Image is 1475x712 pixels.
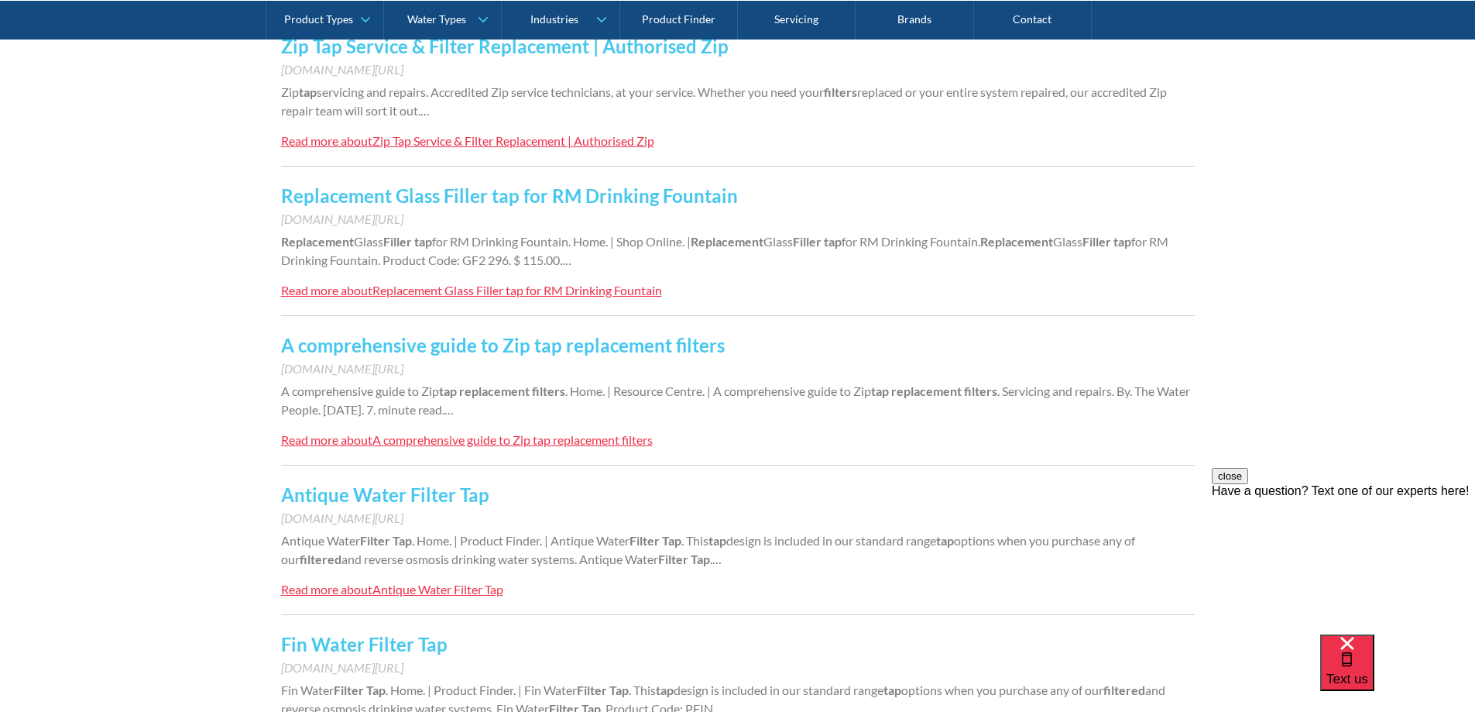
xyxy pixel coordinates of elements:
div: Product Types [284,12,353,26]
span: Zip [281,84,299,99]
strong: tap [871,384,889,398]
strong: Filter [629,533,660,548]
div: Industries [530,12,578,26]
span: design is included in our standard range [674,683,883,697]
strong: Filler [1082,234,1111,249]
div: [DOMAIN_NAME][URL] [281,509,1195,528]
strong: Tap [691,552,710,566]
span: Glass [763,234,793,249]
span: . Servicing and repairs. By. The Water People. [DATE]. 7. minute read. [281,384,1190,417]
span: Glass [1053,234,1082,249]
iframe: podium webchat widget bubble [1320,635,1475,712]
strong: tap [883,683,901,697]
div: Zip Tap Service & Filter Replacement | Authorised Zip [372,133,654,148]
a: Zip Tap Service & Filter Replacement | Authorised Zip [281,35,729,57]
span: for RM Drinking Fountain. Product Code: GF2 296. $ 115.00. [281,234,1168,267]
strong: Replacement [691,234,763,249]
strong: replacement [891,384,962,398]
span: Antique Water [281,533,360,548]
strong: filtered [1103,683,1145,697]
strong: filters [532,384,565,398]
strong: Filter [658,552,688,566]
strong: tap [439,384,457,398]
iframe: podium webchat widget prompt [1212,468,1475,654]
strong: filtered [300,552,341,566]
span: . [710,552,712,566]
span: replaced or your entire system repaired, our accredited Zip repair team will sort it out. [281,84,1167,118]
div: [DOMAIN_NAME][URL] [281,60,1195,79]
span: Fin Water [281,683,334,697]
div: Water Types [407,12,466,26]
strong: Replacement [980,234,1053,249]
span: design is included in our standard range [726,533,936,548]
strong: Tap [366,683,386,697]
span: servicing and repairs. Accredited Zip service technicians, at your service. Whether you need your [317,84,824,99]
strong: Tap [662,533,681,548]
strong: Filter [334,683,364,697]
a: Read more aboutZip Tap Service & Filter Replacement | Authorised Zip [281,132,654,150]
div: [DOMAIN_NAME][URL] [281,359,1195,378]
a: Read more aboutReplacement Glass Filler tap for RM Drinking Fountain [281,281,662,300]
span: for RM Drinking Fountain. Home. | Shop Online. | [432,234,691,249]
span: . This [681,533,708,548]
strong: Filter [360,533,390,548]
strong: tap [1113,234,1131,249]
span: … [444,402,454,417]
strong: tap [656,683,674,697]
span: options when you purchase any of our [901,683,1103,697]
span: … [712,552,722,566]
a: Read more aboutAntique Water Filter Tap [281,580,503,599]
span: for RM Drinking Fountain. [842,234,980,249]
strong: tap [299,84,317,99]
a: Fin Water Filter Tap [281,633,448,655]
div: Read more about [281,432,372,447]
strong: Tap [609,683,629,697]
div: [DOMAIN_NAME][URL] [281,210,1195,229]
strong: tap [824,234,842,249]
a: Antique Water Filter Tap [281,483,489,506]
span: Glass [354,234,383,249]
strong: tap [936,533,954,548]
a: Replacement Glass Filler tap for RM Drinking Fountain [281,184,738,207]
div: [DOMAIN_NAME][URL] [281,659,1195,677]
strong: tap [708,533,726,548]
span: … [420,103,430,118]
span: options when you purchase any of our [281,533,1135,566]
div: Antique Water Filter Tap [372,582,503,597]
div: A comprehensive guide to Zip tap replacement filters [372,432,653,447]
strong: tap [414,234,432,249]
strong: replacement [459,384,530,398]
strong: Tap [393,533,412,548]
span: . Home. | Resource Centre. | A comprehensive guide to Zip [565,384,871,398]
div: Replacement Glass Filler tap for RM Drinking Fountain [372,283,662,298]
strong: Filter [577,683,607,697]
strong: Replacement [281,234,354,249]
strong: filters [824,84,857,99]
span: A comprehensive guide to Zip [281,384,439,398]
a: A comprehensive guide to Zip tap replacement filters [281,334,725,356]
span: . This [629,683,656,697]
div: Read more about [281,283,372,298]
div: Read more about [281,133,372,148]
strong: Filler [383,234,412,249]
span: … [562,253,571,267]
a: Read more aboutA comprehensive guide to Zip tap replacement filters [281,431,653,449]
strong: Filler [793,234,822,249]
div: Read more about [281,582,372,597]
span: . Home. | Product Finder. | Fin Water [386,683,577,697]
span: . Home. | Product Finder. | Antique Water [412,533,629,548]
span: and reverse osmosis drinking water systems. Antique Water [341,552,658,566]
strong: filters [964,384,997,398]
